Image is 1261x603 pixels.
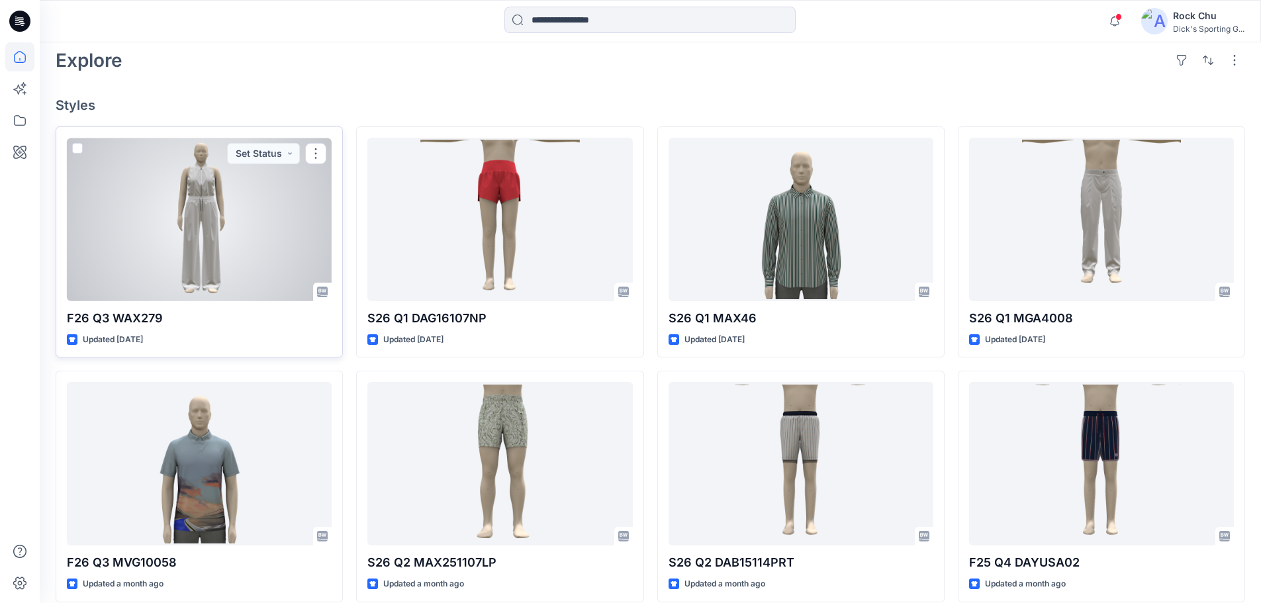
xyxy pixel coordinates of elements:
a: F26 Q3 WAX279 [67,138,332,301]
a: S26 Q1 MGA4008 [969,138,1234,301]
p: F25 Q4 DAYUSA02 [969,553,1234,572]
a: S26 Q2 DAB15114PRT [669,382,933,545]
a: S26 Q2 MAX251107LP [367,382,632,545]
p: F26 Q3 WAX279 [67,309,332,328]
p: S26 Q1 MAX46 [669,309,933,328]
p: S26 Q1 MGA4008 [969,309,1234,328]
a: S26 Q1 DAG16107NP [367,138,632,301]
p: Updated a month ago [383,577,464,591]
p: Updated a month ago [83,577,163,591]
h4: Styles [56,97,1245,113]
p: Updated a month ago [985,577,1066,591]
div: Rock Chu [1173,8,1244,24]
a: S26 Q1 MAX46 [669,138,933,301]
p: S26 Q1 DAG16107NP [367,309,632,328]
a: F25 Q4 DAYUSA02 [969,382,1234,545]
img: avatar [1141,8,1168,34]
h2: Explore [56,50,122,71]
p: Updated [DATE] [684,333,745,347]
p: Updated [DATE] [83,333,143,347]
div: Dick's Sporting G... [1173,24,1244,34]
p: F26 Q3 MVG10058 [67,553,332,572]
p: Updated [DATE] [985,333,1045,347]
p: S26 Q2 DAB15114PRT [669,553,933,572]
p: Updated a month ago [684,577,765,591]
a: F26 Q3 MVG10058 [67,382,332,545]
p: Updated [DATE] [383,333,444,347]
p: S26 Q2 MAX251107LP [367,553,632,572]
